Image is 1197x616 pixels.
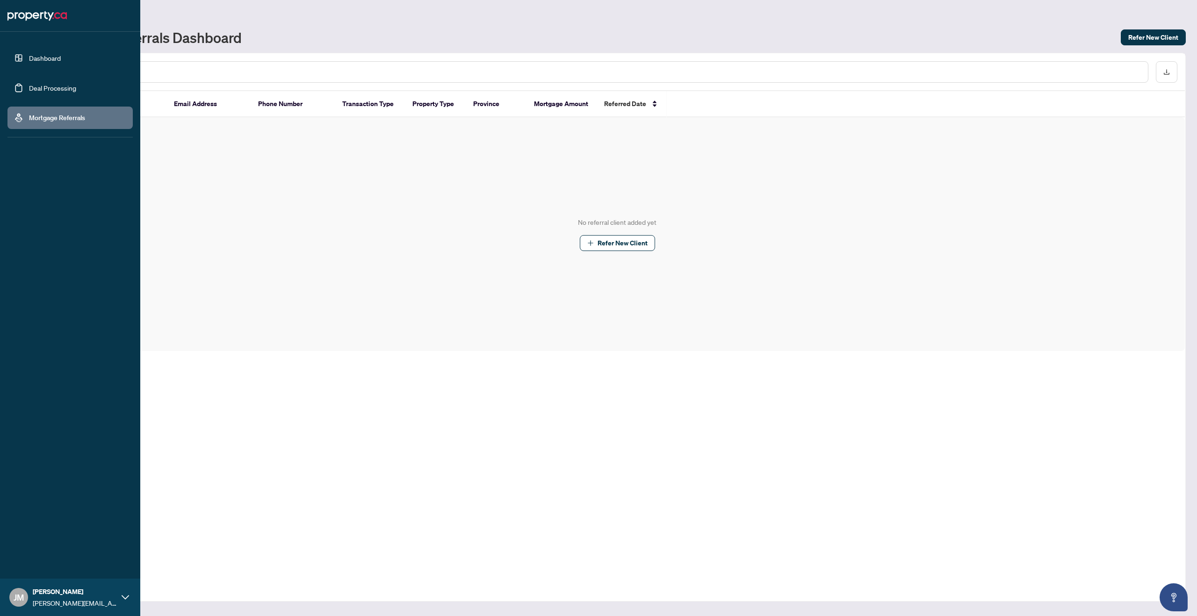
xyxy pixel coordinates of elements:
a: Deal Processing [29,84,76,92]
th: Phone Number [251,91,335,117]
span: JM [14,591,24,604]
button: Refer New Client [580,235,655,251]
span: [PERSON_NAME][EMAIL_ADDRESS][DOMAIN_NAME] [33,598,117,608]
a: Mortgage Referrals [29,114,85,122]
span: [PERSON_NAME] [33,587,117,597]
div: No referral client added yet [578,217,656,228]
span: Referred Date [604,99,646,109]
a: Dashboard [29,54,61,62]
img: logo [7,8,67,23]
button: Open asap [1160,583,1188,611]
th: Province [466,91,526,117]
th: Property Type [405,91,466,117]
th: Email Address [166,91,251,117]
span: Refer New Client [598,236,648,251]
th: Referred Date [597,91,667,117]
th: Mortgage Amount [526,91,597,117]
th: Transaction Type [335,91,405,117]
button: Refer New Client [1121,29,1186,45]
span: Refer New Client [1128,30,1178,45]
span: plus [587,240,594,246]
button: download [1156,61,1177,83]
span: download [1163,69,1170,75]
h1: Mortgage Referrals Dashboard [49,30,242,45]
